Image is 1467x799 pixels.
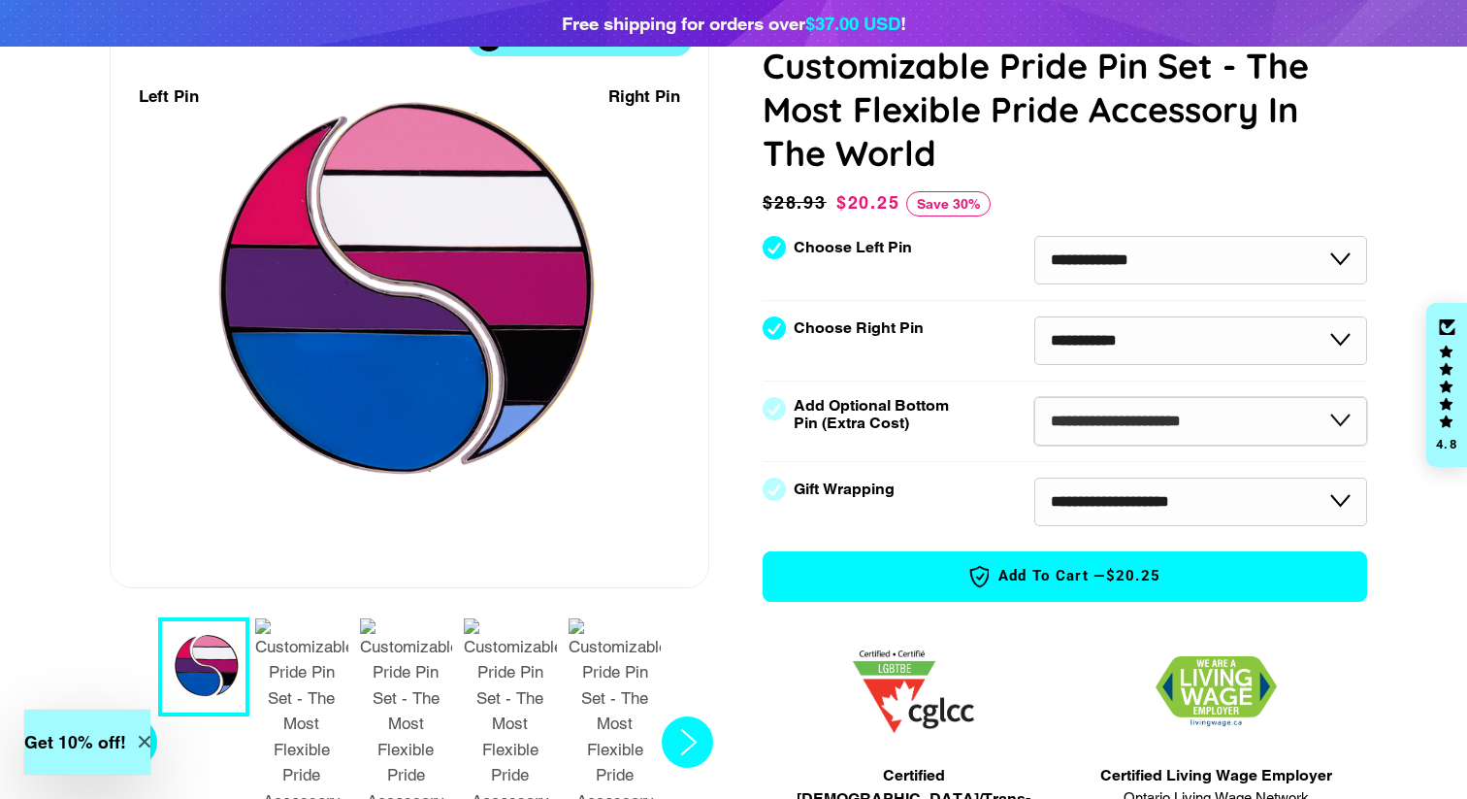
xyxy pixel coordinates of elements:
span: $37.00 USD [805,13,900,34]
button: Add to Cart —$20.25 [763,551,1367,602]
div: 1 / 7 [111,5,708,587]
span: Save 30% [906,191,991,216]
span: Add to Cart — [793,564,1337,589]
span: Certified Living Wage Employer [1100,764,1332,787]
span: $20.25 [836,192,900,213]
div: Right Pin [608,83,680,110]
div: 4.8 [1435,438,1458,450]
span: $28.93 [763,189,831,216]
label: Choose Left Pin [794,239,912,256]
div: Free shipping for orders over ! [562,10,906,37]
div: Click to open Judge.me floating reviews tab [1426,303,1467,468]
img: 1705457225.png [853,650,974,733]
h1: Customizable Pride Pin Set - The Most Flexible Pride Accessory In The World [763,44,1367,175]
button: 1 / 7 [158,617,249,716]
label: Choose Right Pin [794,319,924,337]
label: Gift Wrapping [794,481,895,498]
label: Add Optional Bottom Pin (Extra Cost) [794,397,957,432]
span: $20.25 [1106,566,1161,586]
img: 1706832627.png [1156,656,1277,727]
